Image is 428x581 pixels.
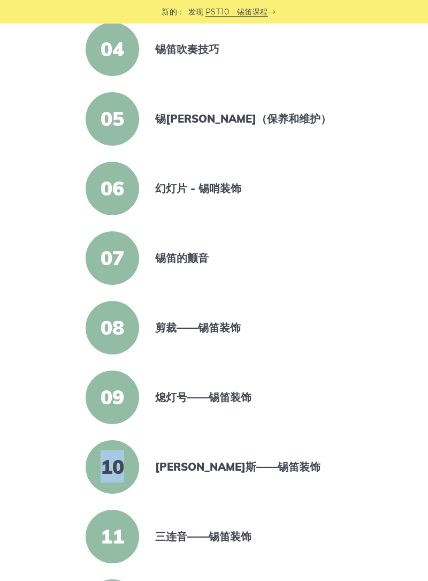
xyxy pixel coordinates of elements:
font: 熄灯号——锡笛装饰 [155,390,251,404]
font: 11 [101,524,124,548]
font: PST10 - 锡笛课程 [205,7,268,17]
a: 三连音——锡笛装饰 [155,530,339,543]
a: [PERSON_NAME]斯——锡笛装饰 [155,461,339,473]
font: 三连音——锡笛装饰 [155,530,251,543]
font: [PERSON_NAME]斯——锡笛装饰 [155,460,320,473]
font: 04 [101,36,124,61]
font: 锡笛的颤音 [155,251,209,265]
a: 熄灯号——锡笛装饰 [155,391,339,404]
a: 锡笛吹奏技巧 [155,43,339,56]
font: 锡[PERSON_NAME]（保养和维护） [155,112,331,125]
font: 07 [101,245,124,270]
a: 锡笛的颤音 [155,252,339,265]
a: 剪裁——锡笛装饰 [155,321,339,334]
font: 新的： [162,7,185,17]
font: 05 [101,106,124,131]
font: 09 [101,384,124,409]
font: 06 [101,176,124,200]
a: PST10 - 锡笛课程 [205,6,268,18]
a: 锡[PERSON_NAME]（保养和维护） [155,112,339,125]
font: 08 [101,315,124,339]
font: 10 [101,454,124,479]
font: 锡笛吹奏技巧 [155,42,219,56]
font: 剪裁——锡笛装饰 [155,321,241,334]
font: 发现 [188,7,204,17]
font: 幻灯片 - 锡哨装饰 [155,182,241,195]
a: 幻灯片 - 锡哨装饰 [155,182,339,195]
